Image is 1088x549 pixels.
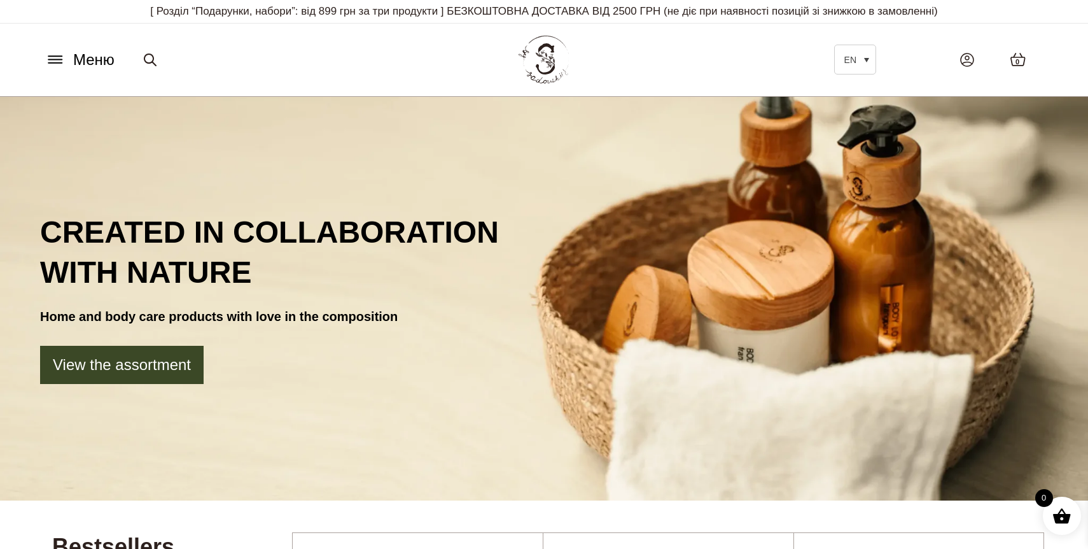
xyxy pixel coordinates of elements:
a: EN [834,45,876,75]
button: Меню [41,48,118,72]
strong: Home and body care products with love in the composition [40,310,398,324]
h1: Created in collaboration with nature [40,213,1048,292]
span: 0 [1015,57,1019,68]
span: EN [844,55,856,65]
span: Меню [73,48,115,71]
a: 0 [997,39,1039,80]
a: View the assortment [40,346,204,384]
img: BY SADOVSKIY [519,36,569,83]
span: 0 [1035,489,1053,507]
